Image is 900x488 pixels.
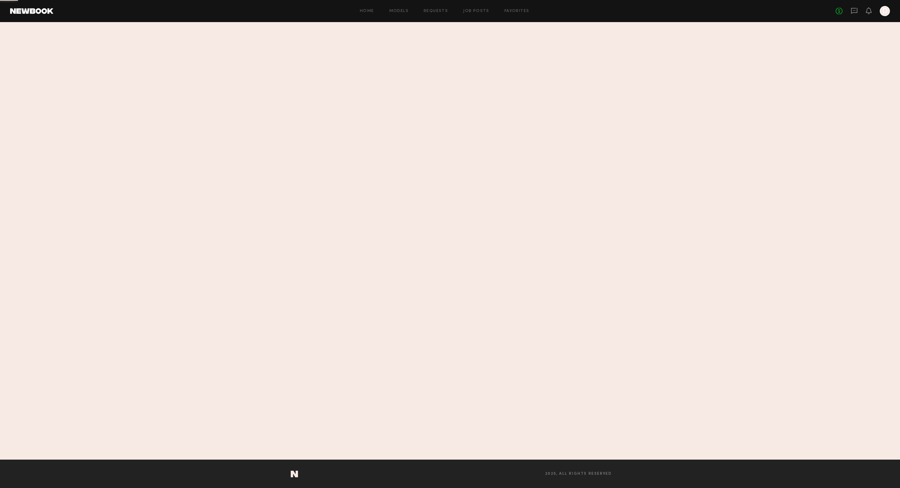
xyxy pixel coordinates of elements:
[463,9,489,13] a: Job Posts
[504,9,529,13] a: Favorites
[424,9,448,13] a: Requests
[360,9,374,13] a: Home
[880,6,890,16] a: D
[389,9,408,13] a: Models
[545,472,612,476] span: 2025, all rights reserved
